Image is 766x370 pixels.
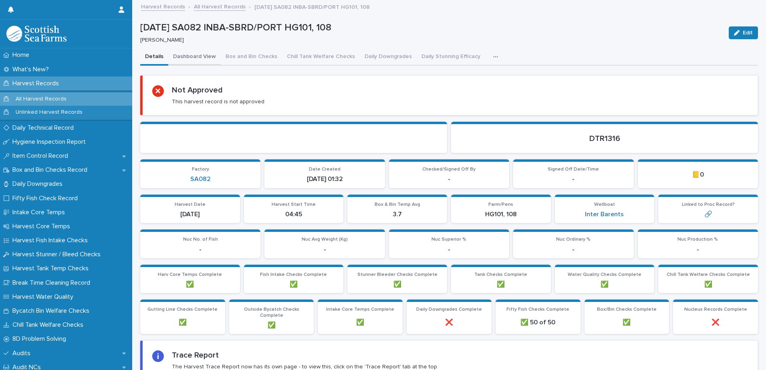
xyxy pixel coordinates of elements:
p: Daily Technical Record [9,124,80,132]
span: Gutting Line Checks Complete [147,307,218,312]
p: ✅ [456,281,546,288]
span: Chill Tank Welfare Checks Complete [667,272,750,277]
button: Edit [729,26,758,39]
p: [PERSON_NAME] [140,37,719,44]
p: Home [9,51,36,59]
p: All Harvest Records [9,96,73,103]
p: 3.7 [352,211,442,218]
p: ✅ [234,322,309,329]
p: Fifty Fish Check Record [9,195,84,202]
p: ✅ [560,281,650,288]
h2: Trace Report [172,350,219,360]
p: ✅ [663,281,753,288]
p: Unlinked Harvest Records [9,109,89,116]
button: Chill Tank Welfare Checks [282,49,360,66]
span: Box/Bin Checks Complete [597,307,657,312]
p: 8D Problem Solving [9,335,73,343]
p: 04:45 [249,211,339,218]
p: - [643,246,753,253]
p: - [394,175,504,183]
span: Nuc Production % [677,237,718,242]
p: [DATE] 01:32 [269,175,380,183]
p: Box and Bin Checks Record [9,166,94,174]
p: HG101, 108 [456,211,546,218]
span: Nuc Avg Weight (Kg) [302,237,348,242]
p: What's New? [9,66,55,73]
span: Linked to Proc Record? [682,202,735,207]
button: Dashboard View [168,49,221,66]
p: - [145,246,256,253]
span: Signed Off Date/Time [548,167,599,172]
span: Water Quality Checks Complete [568,272,641,277]
p: Item Control Record [9,152,75,160]
span: Tank Checks Complete [474,272,527,277]
p: Harvest Records [9,80,65,87]
button: Details [140,49,168,66]
p: - [394,246,504,253]
span: Fifty Fish Checks Complete [506,307,569,312]
span: Farm/Pens [488,202,513,207]
span: Nucleus Records Complete [684,307,747,312]
span: Wellboat [594,202,615,207]
span: Edit [743,30,753,36]
button: Daily Downgrades [360,49,417,66]
p: Intake Core Temps [9,209,71,216]
span: Harvest Date [175,202,206,207]
p: Chill Tank Welfare Checks [9,321,90,329]
p: Harvest Fish Intake Checks [9,237,94,244]
p: Daily Downgrades [9,180,69,188]
p: - [518,246,629,253]
span: Box & Bin Temp Avg [375,202,420,207]
p: [DATE] SA082 INBA-SBRD/PORT HG101, 108 [254,2,370,11]
span: Stunner Bleeder Checks Complete [357,272,437,277]
p: [DATE] [145,211,235,218]
p: ✅ [145,319,220,326]
p: Harvest Core Temps [9,223,77,230]
button: Box and Bin Checks [221,49,282,66]
p: ❌ [678,319,753,326]
p: Audits [9,350,37,357]
p: ✅ [145,281,235,288]
p: ✅ [352,281,442,288]
a: All Harvest Records [194,2,246,11]
p: DTR1316 [461,134,748,143]
p: - [269,246,380,253]
span: Nuc Ordinary % [556,237,591,242]
p: - [518,175,629,183]
p: ❌ [411,319,487,326]
a: SA082 [190,175,211,183]
p: This harvest record is not approved [172,98,264,105]
h2: Not Approved [172,85,223,95]
span: Daily Downgrades Complete [416,307,482,312]
a: Harvest Records [141,2,185,11]
p: 🔗 [663,211,753,218]
span: Date Created [309,167,341,172]
p: 📒0 [643,171,753,179]
span: Fish Intake Checks Complete [260,272,327,277]
span: Outside Bycatch Checks Complete [244,307,299,318]
button: Daily Stunning Efficacy [417,49,485,66]
span: Factory [192,167,209,172]
img: mMrefqRFQpe26GRNOUkG [6,26,67,42]
p: Harvest Stunner / Bleed Checks [9,251,107,258]
span: Nuc No. of Fish [183,237,218,242]
a: Inter Barents [585,211,624,218]
span: Checked/Signed Off By [422,167,476,172]
p: ✅ [249,281,339,288]
p: Break Time Cleaning Record [9,279,97,287]
p: Harvest Water Quality [9,293,80,301]
p: Bycatch Bin Welfare Checks [9,307,96,315]
span: Harv Core Temps Complete [158,272,222,277]
p: Harvest Tank Temp Checks [9,265,95,272]
span: Nuc Superior % [431,237,466,242]
p: ✅ [589,319,665,326]
p: ✅ [323,319,398,326]
p: ✅ 50 of 50 [500,319,576,326]
span: Harvest Start Time [272,202,316,207]
p: [DATE] SA082 INBA-SBRD/PORT HG101, 108 [140,22,722,34]
p: Hygiene Inspection Report [9,138,92,146]
span: Intake Core Temps Complete [326,307,394,312]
